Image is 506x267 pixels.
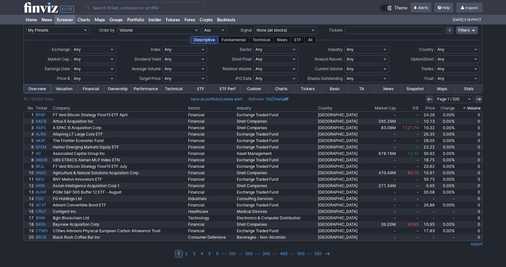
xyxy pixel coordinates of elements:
[420,234,436,241] a: -
[187,195,236,202] a: Industrials
[456,163,482,170] a: 0
[436,228,456,234] a: 0.00%
[453,15,481,24] span: [DATE] 3:18 PM ET
[236,228,317,234] a: Exchange Traded Fund
[125,15,146,24] a: Portfolio
[187,234,236,241] a: Consumer Defensive
[24,125,35,131] a: 3
[190,36,218,44] div: Descriptive
[397,189,419,195] a: -
[35,208,52,215] a: CRGT
[295,250,307,258] a: 500
[420,208,436,215] a: -
[456,221,482,228] a: 0
[436,150,456,157] a: 0.00%
[151,47,161,52] span: Index
[35,144,52,150] a: EPEM
[317,228,368,234] a: [GEOGRAPHIC_DATA]
[187,131,236,138] a: Financial
[397,195,419,202] a: -
[456,118,482,125] a: 0
[397,131,419,138] a: -
[397,144,419,150] a: -
[368,163,397,170] a: -
[291,36,305,44] div: ETF
[24,215,35,221] a: 17
[187,221,236,228] a: Financial
[24,189,35,195] a: 13
[35,157,52,163] a: AMUB
[419,47,434,52] span: Country
[236,112,317,118] a: Exchange Traded Fund
[317,125,368,131] a: [GEOGRAPHIC_DATA]
[236,221,317,228] a: Shell Companies
[222,97,242,101] a: create alert
[52,195,187,202] a: FG Holdings Ltd
[304,36,316,44] div: All
[429,85,455,93] a: Maps
[214,85,241,93] a: ETF Perf
[39,15,54,24] a: News
[236,118,317,125] a: Shell Companies
[24,157,35,163] a: 8
[456,150,482,157] a: 0
[368,189,397,195] a: -
[436,170,456,176] a: 0.00%
[402,125,419,130] span: 1121.74
[236,183,317,189] a: Shell Companies
[420,163,436,170] a: 20.62
[218,36,249,44] div: Fundamental
[197,15,215,24] a: Crypto
[317,221,368,228] a: [GEOGRAPHIC_DATA]
[317,150,368,157] a: [GEOGRAPHIC_DATA]
[92,15,107,24] a: Maps
[368,176,397,183] a: -
[420,202,436,208] a: 26.86
[51,85,77,93] a: Valuation
[191,96,242,102] span: |
[52,208,187,215] a: Cortigent Inc
[397,163,419,170] a: -
[52,125,187,131] a: A SPAC III Acquisition Corp
[368,215,397,221] a: -
[368,183,397,189] a: 271.34M
[52,138,187,144] a: The Frontier Economic Fund
[368,112,397,118] a: -
[397,112,419,118] a: -
[35,112,52,118] a: BFAP
[436,163,456,170] a: 0.00%
[240,47,252,52] span: Sector
[317,131,368,138] a: [GEOGRAPHIC_DATA]
[190,250,198,258] a: 3
[317,138,368,144] a: [GEOGRAPHIC_DATA]
[236,234,317,241] a: Beverages - Non-Alcoholic
[456,195,482,202] a: 0
[236,215,317,221] a: Electronics & Computer Distribution
[35,228,52,234] a: CTWO
[436,157,456,163] a: 0.00%
[397,215,419,221] a: -
[35,183,52,189] a: AXIN
[420,157,436,163] a: 18.75
[75,15,92,24] a: Charts
[35,202,52,208] a: ACVT
[436,138,456,144] a: 0.00%
[175,250,183,258] a: 1
[368,202,397,208] a: -
[24,163,35,170] a: 9
[35,163,52,170] a: BFJL
[24,131,35,138] a: 4
[436,195,456,202] a: -
[368,208,397,215] a: -
[456,215,482,221] a: 0
[456,176,482,183] a: 0
[420,144,436,150] a: 22.22
[329,28,342,33] span: Tickers
[397,228,419,234] a: -
[315,57,343,62] span: Analyst Recom.
[456,26,478,34] a: Filters
[24,112,35,118] a: 1
[397,221,419,228] a: 90.65
[249,36,274,44] div: Technical
[273,97,282,101] a: 1min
